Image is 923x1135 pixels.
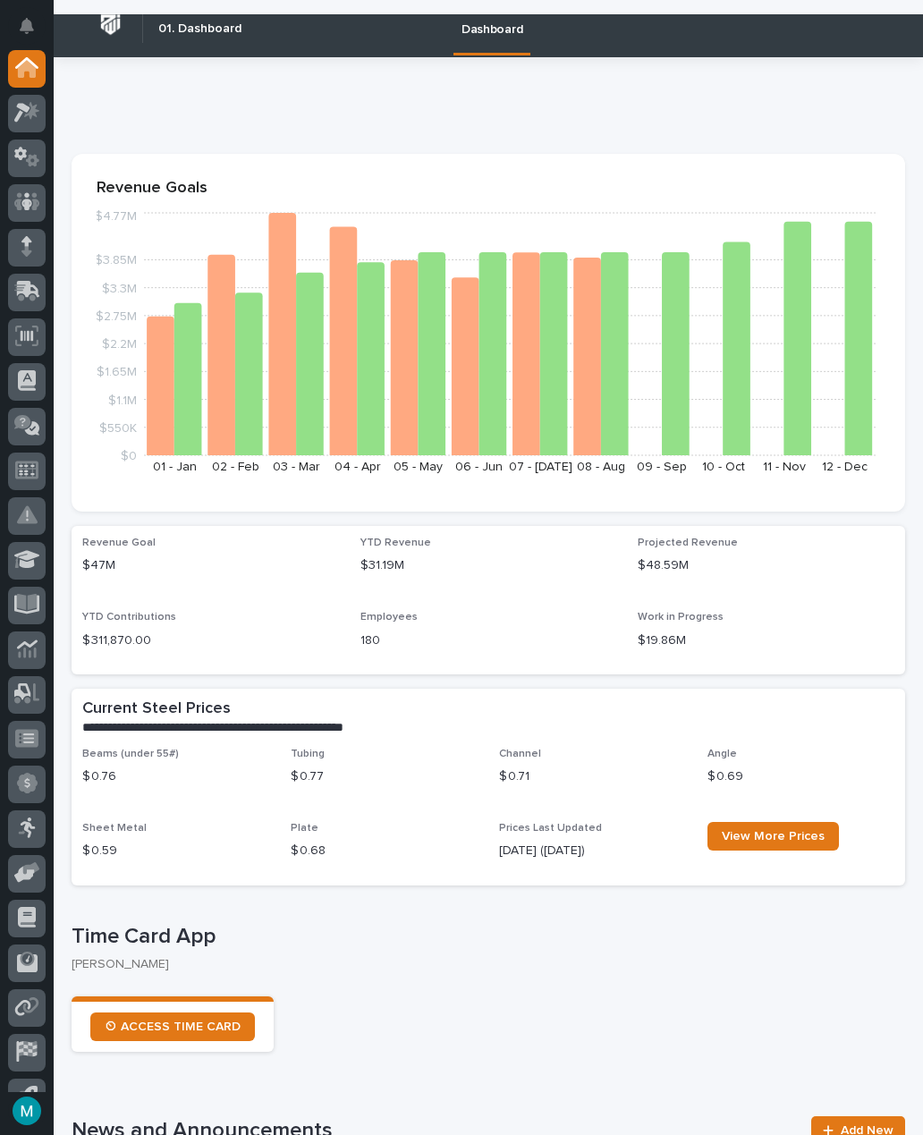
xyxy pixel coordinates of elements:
[82,631,339,650] p: $ 311,870.00
[707,822,839,851] a: View More Prices
[722,830,825,843] span: View More Prices
[334,461,381,473] text: 04 - Apr
[638,538,738,548] span: Projected Revenue
[394,461,443,473] text: 05 - May
[96,310,137,323] tspan: $2.75M
[153,461,197,473] text: 01 - Jan
[577,461,625,473] text: 08 - Aug
[499,823,602,834] span: Prices Last Updated
[499,842,686,860] p: [DATE] ([DATE])
[822,461,868,473] text: 12 - Dec
[158,21,241,37] h2: 01. Dashboard
[82,556,339,575] p: $47M
[22,18,46,47] div: Notifications
[637,461,687,473] text: 09 - Sep
[360,556,617,575] p: $31.19M
[82,749,179,759] span: Beams (under 55#)
[8,7,46,45] button: Notifications
[82,699,231,719] h2: Current Steel Prices
[638,631,894,650] p: $19.86M
[121,450,137,462] tspan: $0
[638,556,894,575] p: $48.59M
[291,749,325,759] span: Tubing
[102,283,137,295] tspan: $3.3M
[360,631,617,650] p: 180
[291,823,318,834] span: Plate
[763,461,806,473] text: 11 - Nov
[499,749,541,759] span: Channel
[97,179,880,199] p: Revenue Goals
[291,842,478,860] p: $ 0.68
[82,767,269,786] p: $ 0.76
[105,1021,241,1033] span: ⏲ ACCESS TIME CARD
[108,394,137,407] tspan: $1.1M
[72,924,898,950] p: Time Card App
[273,461,320,473] text: 03 - Mar
[291,767,478,786] p: $ 0.77
[82,842,269,860] p: $ 0.59
[82,612,176,623] span: YTD Contributions
[499,767,686,786] p: $ 0.71
[72,957,891,972] p: [PERSON_NAME]
[360,538,431,548] span: YTD Revenue
[509,461,572,473] text: 07 - [DATE]
[99,422,137,435] tspan: $550K
[94,8,127,41] img: Workspace Logo
[95,255,137,267] tspan: $3.85M
[455,461,503,473] text: 06 - Jun
[707,749,737,759] span: Angle
[702,461,745,473] text: 10 - Oct
[97,367,137,379] tspan: $1.65M
[82,823,147,834] span: Sheet Metal
[212,461,259,473] text: 02 - Feb
[8,1092,46,1130] button: users-avatar
[90,1012,255,1041] a: ⏲ ACCESS TIME CARD
[102,338,137,351] tspan: $2.2M
[707,767,894,786] p: $ 0.69
[360,612,418,623] span: Employees
[82,538,156,548] span: Revenue Goal
[95,210,137,223] tspan: $4.77M
[638,612,724,623] span: Work in Progress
